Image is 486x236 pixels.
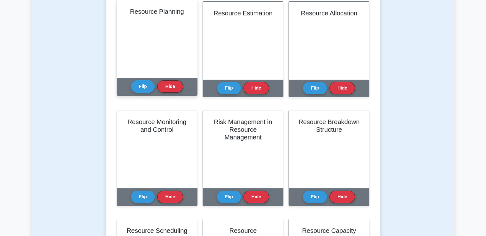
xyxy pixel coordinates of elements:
[329,82,355,94] button: Hide
[243,82,269,94] button: Hide
[217,82,241,94] button: Flip
[297,9,361,17] h2: Resource Allocation
[131,191,155,203] button: Flip
[243,191,269,203] button: Hide
[297,118,361,133] h2: Resource Breakdown Structure
[157,80,183,93] button: Hide
[303,82,327,94] button: Flip
[125,8,189,15] h2: Resource Planning
[303,191,327,203] button: Flip
[157,191,183,203] button: Hide
[211,9,275,17] h2: Resource Estimation
[125,227,189,234] h2: Resource Scheduling
[125,118,189,133] h2: Resource Monitoring and Control
[131,80,155,93] button: Flip
[329,191,355,203] button: Hide
[211,118,275,141] h2: Risk Management in Resource Management
[217,191,241,203] button: Flip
